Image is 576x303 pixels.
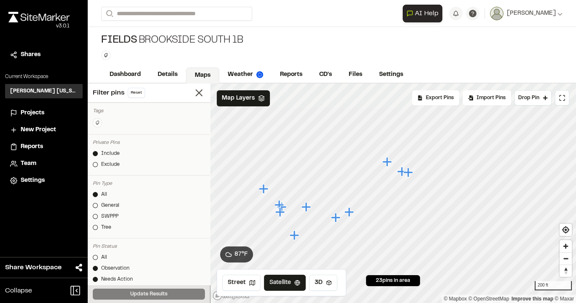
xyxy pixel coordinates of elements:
[10,125,78,135] a: New Project
[101,254,107,261] div: All
[10,108,78,118] a: Projects
[275,207,286,218] div: Map marker
[101,51,110,60] button: Edit Tags
[535,281,572,290] div: 200 ft
[93,139,205,146] div: Private Pins
[93,243,205,250] div: Pin Status
[301,202,312,213] div: Map marker
[101,213,118,220] div: SWPPP
[560,265,572,277] button: Reset bearing to north
[311,67,340,83] a: CD's
[10,176,78,185] a: Settings
[264,275,306,291] button: Satellite
[101,34,243,47] div: Brookside South 1B
[415,8,439,19] span: AI Help
[331,212,342,223] div: Map marker
[21,176,45,185] span: Settings
[560,240,572,252] button: Zoom in
[219,67,272,83] a: Weather
[444,296,467,302] a: Mapbox
[101,265,129,272] div: Observation
[101,150,120,157] div: Include
[10,87,78,95] h3: [PERSON_NAME] [US_STATE]
[93,289,205,300] button: Update Results
[344,207,355,218] div: Map marker
[258,184,269,195] div: Map marker
[101,34,137,47] span: Fields
[222,275,261,291] button: Street
[272,67,311,83] a: Reports
[277,202,288,213] div: Map marker
[403,167,414,178] div: Map marker
[490,7,503,20] img: User
[5,262,62,273] span: Share Workspace
[397,166,408,177] div: Map marker
[10,142,78,151] a: Reports
[101,161,120,168] div: Exclude
[234,250,248,259] span: 87 ° F
[511,296,553,302] a: Map feedback
[21,142,43,151] span: Reports
[101,202,119,209] div: General
[149,67,186,83] a: Details
[10,159,78,168] a: Team
[371,67,412,83] a: Settings
[8,12,70,22] img: rebrand.png
[560,224,572,236] button: Find my location
[21,159,36,168] span: Team
[128,88,145,98] button: Reset
[560,253,572,265] span: Zoom out
[476,94,506,102] span: Import Pins
[21,108,44,118] span: Projects
[309,275,337,291] button: 3D
[514,90,552,106] button: Drop Pin
[101,224,111,231] div: Tree
[21,125,56,135] span: New Project
[412,90,459,106] div: No pins available to export
[222,94,255,103] span: Map Layers
[382,157,393,168] div: Map marker
[5,73,83,81] p: Current Workspace
[8,22,70,30] div: Oh geez...please don't...
[426,94,454,102] span: Export Pins
[256,71,263,78] img: precipai.png
[468,296,509,302] a: OpenStreetMap
[93,88,124,98] span: Filter pins
[5,286,32,296] span: Collapse
[507,9,556,18] span: [PERSON_NAME]
[518,94,539,102] span: Drop Pin
[186,68,219,84] a: Maps
[213,291,250,300] a: Mapbox logo
[220,246,253,262] button: 87°F
[101,7,116,21] button: Search
[340,67,371,83] a: Files
[93,180,205,187] div: Pin Type
[403,5,442,22] button: Open AI Assistant
[101,276,133,283] div: Needs Action
[93,107,205,115] div: Tags
[274,200,285,211] div: Map marker
[101,191,107,198] div: All
[101,67,149,83] a: Dashboard
[560,252,572,265] button: Zoom out
[93,118,102,127] button: Edit Tags
[554,296,574,302] a: Maxar
[21,50,40,60] span: Shares
[560,265,572,277] span: Reset bearing to north
[490,7,563,20] button: [PERSON_NAME]
[10,50,78,60] a: Shares
[289,230,300,241] div: Map marker
[403,5,446,22] div: Open AI Assistant
[463,90,511,106] div: Import Pins into your project
[376,277,410,284] span: 23 pins in area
